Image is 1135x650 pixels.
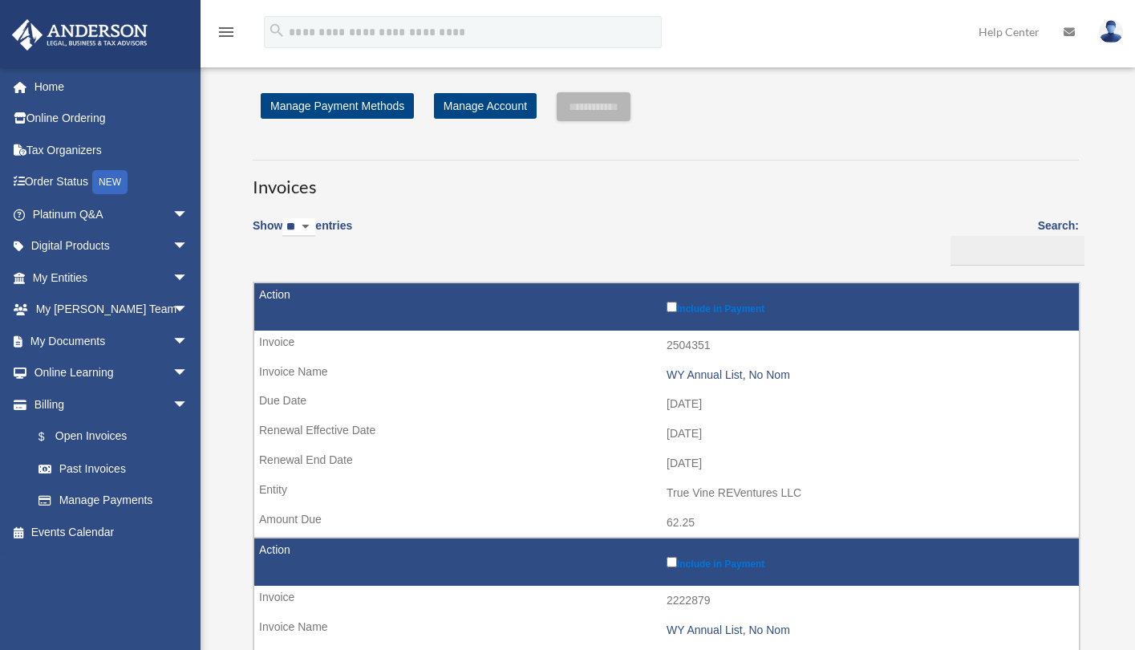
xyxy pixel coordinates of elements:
[172,294,205,327] span: arrow_drop_down
[253,160,1079,200] h3: Invoices
[11,103,213,135] a: Online Ordering
[254,449,1079,479] td: [DATE]
[47,427,55,447] span: $
[172,262,205,295] span: arrow_drop_down
[11,357,213,389] a: Online Learningarrow_drop_down
[667,557,677,567] input: Include in Payment
[11,166,213,199] a: Order StatusNEW
[282,218,315,237] select: Showentries
[1099,20,1123,43] img: User Pic
[11,294,213,326] a: My [PERSON_NAME] Teamarrow_drop_down
[254,478,1079,509] td: True Vine REVentures LLC
[7,19,152,51] img: Anderson Advisors Platinum Portal
[254,331,1079,361] td: 2504351
[268,22,286,39] i: search
[172,357,205,390] span: arrow_drop_down
[11,198,213,230] a: Platinum Q&Aarrow_drop_down
[11,230,213,262] a: Digital Productsarrow_drop_down
[217,28,236,42] a: menu
[172,230,205,263] span: arrow_drop_down
[172,325,205,358] span: arrow_drop_down
[254,508,1079,538] td: 62.25
[667,299,1071,315] label: Include in Payment
[92,170,128,194] div: NEW
[22,485,205,517] a: Manage Payments
[667,554,1071,570] label: Include in Payment
[11,262,213,294] a: My Entitiesarrow_drop_down
[11,134,213,166] a: Tax Organizers
[667,302,677,312] input: Include in Payment
[22,420,197,453] a: $Open Invoices
[11,325,213,357] a: My Documentsarrow_drop_down
[172,388,205,421] span: arrow_drop_down
[11,71,213,103] a: Home
[22,453,205,485] a: Past Invoices
[11,388,205,420] a: Billingarrow_drop_down
[217,22,236,42] i: menu
[11,516,213,548] a: Events Calendar
[945,216,1079,266] label: Search:
[667,368,1071,382] div: WY Annual List, No Nom
[254,389,1079,420] td: [DATE]
[951,236,1084,266] input: Search:
[253,216,352,253] label: Show entries
[261,93,414,119] a: Manage Payment Methods
[172,198,205,231] span: arrow_drop_down
[254,586,1079,616] td: 2222879
[254,419,1079,449] td: [DATE]
[434,93,537,119] a: Manage Account
[667,624,1071,637] div: WY Annual List, No Nom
